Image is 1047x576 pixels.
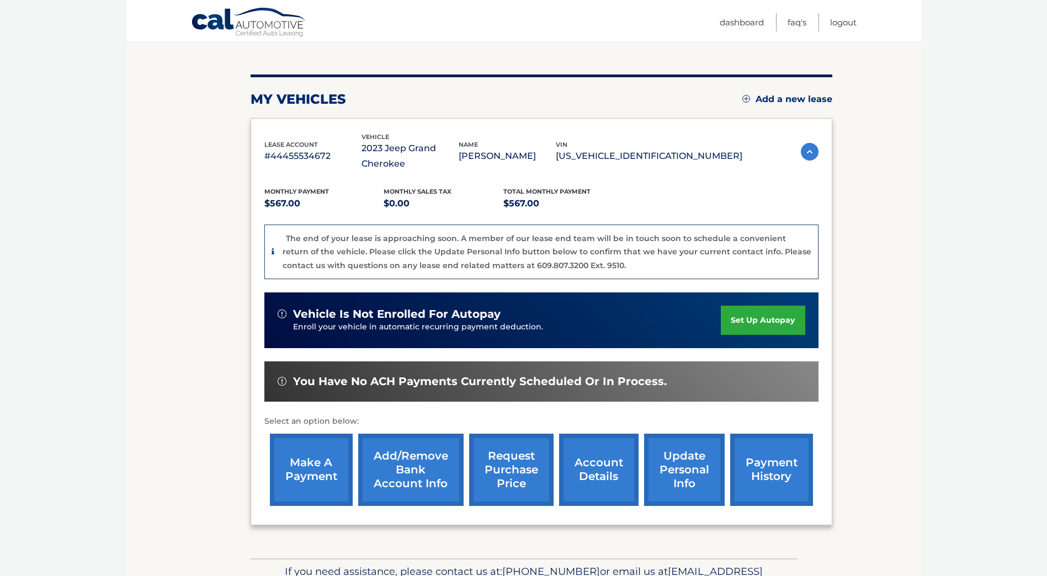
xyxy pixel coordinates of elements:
a: FAQ's [788,13,806,31]
span: lease account [264,141,318,148]
p: Select an option below: [264,415,819,428]
span: You have no ACH payments currently scheduled or in process. [293,375,667,388]
a: Logout [830,13,857,31]
p: #44455534672 [264,148,362,164]
img: alert-white.svg [278,377,286,386]
span: vehicle is not enrolled for autopay [293,307,501,321]
p: $567.00 [503,196,623,211]
a: payment history [730,434,813,506]
a: request purchase price [469,434,554,506]
p: [US_VEHICLE_IDENTIFICATION_NUMBER] [556,148,742,164]
a: Add/Remove bank account info [358,434,464,506]
img: alert-white.svg [278,310,286,318]
p: 2023 Jeep Grand Cherokee [362,141,459,172]
span: Monthly Payment [264,188,329,195]
a: make a payment [270,434,353,506]
p: $567.00 [264,196,384,211]
span: Total Monthly Payment [503,188,591,195]
a: update personal info [644,434,725,506]
a: Cal Automotive [191,7,307,39]
a: account details [559,434,639,506]
p: $0.00 [384,196,503,211]
span: vehicle [362,133,389,141]
p: [PERSON_NAME] [459,148,556,164]
img: add.svg [742,95,750,103]
p: The end of your lease is approaching soon. A member of our lease end team will be in touch soon t... [283,233,811,270]
span: vin [556,141,567,148]
span: Monthly sales Tax [384,188,451,195]
span: name [459,141,478,148]
a: set up autopay [721,306,805,335]
a: Dashboard [720,13,764,31]
img: accordion-active.svg [801,143,819,161]
p: Enroll your vehicle in automatic recurring payment deduction. [293,321,721,333]
a: Add a new lease [742,94,832,105]
h2: my vehicles [251,91,346,108]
